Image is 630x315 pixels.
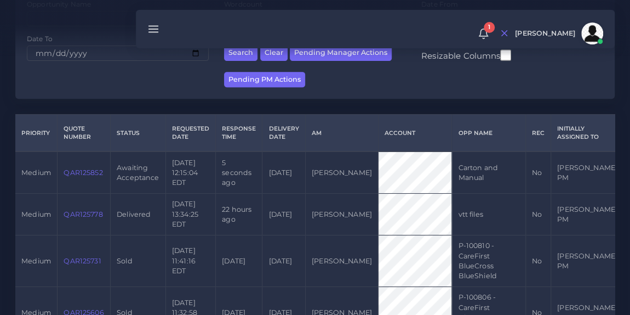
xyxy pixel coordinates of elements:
[525,235,551,287] td: No
[262,235,305,287] td: [DATE]
[15,115,58,152] th: Priority
[581,22,603,44] img: avatar
[484,22,495,33] span: 1
[64,168,102,177] a: QAR125852
[110,194,165,235] td: Delivered
[474,28,493,40] a: 1
[551,115,623,152] th: Initially Assigned to
[21,168,51,177] span: medium
[305,235,378,287] td: [PERSON_NAME]
[64,257,101,265] a: QAR125731
[165,235,215,287] td: [DATE] 11:41:16 EDT
[110,115,165,152] th: Status
[525,194,551,235] td: No
[262,151,305,193] td: [DATE]
[165,151,215,193] td: [DATE] 12:15:04 EDT
[452,151,525,193] td: Carton and Manual
[262,194,305,235] td: [DATE]
[58,115,111,152] th: Quote Number
[21,257,51,265] span: medium
[216,194,262,235] td: 22 hours ago
[262,115,305,152] th: Delivery Date
[110,151,165,193] td: Awaiting Acceptance
[165,194,215,235] td: [DATE] 13:34:25 EDT
[452,235,525,287] td: P-100810 - CareFirst BlueCross BlueShield
[525,151,551,193] td: No
[452,115,525,152] th: Opp Name
[64,210,102,218] a: QAR125778
[551,235,623,287] td: [PERSON_NAME] PM
[216,115,262,152] th: Response Time
[509,22,607,44] a: [PERSON_NAME]avatar
[21,210,51,218] span: medium
[305,151,378,193] td: [PERSON_NAME]
[224,72,305,88] button: Pending PM Actions
[165,115,215,152] th: Requested Date
[525,115,551,152] th: REC
[452,194,525,235] td: vtt files
[216,151,262,193] td: 5 seconds ago
[305,115,378,152] th: AM
[551,194,623,235] td: [PERSON_NAME] PM
[216,235,262,287] td: [DATE]
[305,194,378,235] td: [PERSON_NAME]
[551,151,623,193] td: [PERSON_NAME] PM
[378,115,451,152] th: Account
[110,235,165,287] td: Sold
[515,30,575,37] span: [PERSON_NAME]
